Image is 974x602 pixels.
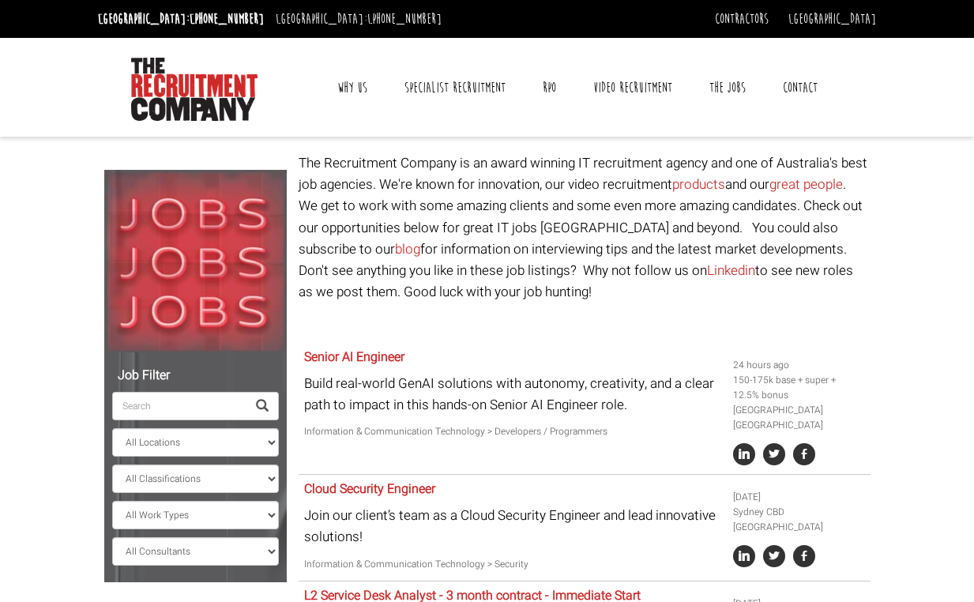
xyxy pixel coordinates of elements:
[788,10,876,28] a: [GEOGRAPHIC_DATA]
[367,10,442,28] a: [PHONE_NUMBER]
[395,239,420,259] a: blog
[672,175,725,194] a: products
[707,261,755,280] a: Linkedin
[698,68,758,107] a: The Jobs
[325,68,379,107] a: Why Us
[112,392,246,420] input: Search
[733,358,864,373] li: 24 hours ago
[771,68,829,107] a: Contact
[94,6,268,32] li: [GEOGRAPHIC_DATA]:
[769,175,843,194] a: great people
[112,369,279,383] h5: Job Filter
[531,68,568,107] a: RPO
[131,58,258,121] img: The Recruitment Company
[190,10,264,28] a: [PHONE_NUMBER]
[104,170,287,352] img: Jobs, Jobs, Jobs
[393,68,517,107] a: Specialist Recruitment
[715,10,769,28] a: Contractors
[272,6,446,32] li: [GEOGRAPHIC_DATA]:
[304,348,404,367] a: Senior AI Engineer
[299,152,871,303] p: The Recruitment Company is an award winning IT recruitment agency and one of Australia's best job...
[581,68,684,107] a: Video Recruitment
